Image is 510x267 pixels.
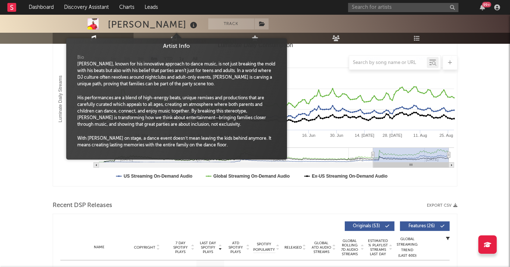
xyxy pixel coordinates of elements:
span: Global Rolling 7D Audio Streams [340,239,360,256]
text: 11. Aug [413,133,427,138]
span: Copyright [134,245,155,250]
span: Global ATD Audio Streams [311,241,332,254]
input: Search by song name or URL [349,60,427,66]
span: Bio [77,54,84,61]
button: Track [208,18,254,29]
text: Luminate Daily Consumption [218,42,293,48]
text: Global Streaming On-Demand Audio [213,174,290,179]
div: Name [75,245,123,250]
button: 99+ [480,4,485,10]
span: Features ( 26 ) [405,224,439,228]
input: Search for artists [348,3,458,12]
div: His performances are a blend of high-energy beats, unique remixes and productions that are carefu... [77,95,276,128]
div: [PERSON_NAME], known for his innovative approach to dance music, is not just breaking the mold wi... [77,61,276,88]
svg: Luminate Daily Consumption [53,39,458,186]
div: With [PERSON_NAME] on stage, a dance event doesn’t mean leaving the kids behind anymore. It means... [77,135,276,149]
span: Estimated % Playlist Streams Last Day [368,239,388,256]
div: [PERSON_NAME] [108,18,199,31]
span: ATD Spotify Plays [226,241,245,254]
span: Recent DSP Releases [53,201,112,210]
button: Features(26) [400,221,450,231]
button: Originals(53) [345,221,394,231]
span: Originals ( 53 ) [350,224,383,228]
text: 30. Jun [330,133,343,138]
span: Spotify Popularity [254,242,275,253]
span: 7 Day Spotify Plays [171,241,190,254]
text: 25. Aug [439,133,453,138]
text: Luminate Daily Streams [58,75,63,122]
button: Export CSV [427,203,457,208]
div: Artist Info [72,42,281,51]
div: Global Streaming Trend (Last 60D) [396,236,418,259]
span: Last Day Spotify Plays [198,241,218,254]
text: US Streaming On-Demand Audio [124,174,192,179]
text: 16. Jun [302,133,315,138]
text: 14. [DATE] [355,133,374,138]
div: 99 + [482,2,491,7]
text: Ex-US Streaming On-Demand Audio [312,174,388,179]
span: Released [284,245,302,250]
text: 28. [DATE] [383,133,402,138]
